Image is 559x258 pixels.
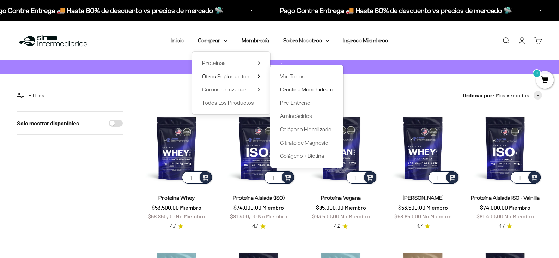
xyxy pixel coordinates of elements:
a: Colágeno Hidrolizado [280,125,333,134]
a: [PERSON_NAME] [403,195,444,201]
span: 4.2 [334,222,340,230]
span: No Miembro [340,213,370,220]
span: Miembro [262,204,284,211]
a: 4.74.7 de 5.0 estrellas [499,222,512,230]
span: Otros Suplementos [202,73,249,79]
a: Todos Los Productos [202,98,260,108]
a: 4.24.2 de 5.0 estrellas [334,222,348,230]
mark: 0 [533,69,541,78]
span: Proteínas [202,60,226,66]
summary: Proteínas [202,59,260,68]
a: Proteína Vegana [321,195,361,201]
span: $53.500,00 [398,204,425,211]
span: Aminoácidos [280,113,312,119]
summary: Otros Suplementos [202,72,260,81]
a: Proteína Aislada ISO - Vainilla [471,195,540,201]
span: Miembro [345,204,366,211]
span: Ver Todos [280,73,305,79]
a: Proteína Whey [158,195,195,201]
span: Colágeno + Biotina [280,153,324,159]
span: Gomas sin azúcar [202,86,246,92]
a: 4.74.7 de 5.0 estrellas [252,222,266,230]
span: $74.000,00 [233,204,261,211]
span: Citrato de Magnesio [280,140,328,146]
span: Miembro [509,204,530,211]
span: 4.7 [170,222,176,230]
span: Miembro [426,204,448,211]
a: Proteína Aislada (ISO) [233,195,285,201]
a: Membresía [242,37,269,43]
a: Aminoácidos [280,112,333,121]
p: Pago Contra Entrega 🚚 Hasta 60% de descuento vs precios de mercado 🛸 [280,5,512,16]
span: $81.400,00 [230,213,257,220]
span: No Miembro [258,213,287,220]
a: 4.74.7 de 5.0 estrellas [417,222,430,230]
span: Pre-Entreno [280,100,310,106]
a: Ver Todos [280,72,333,81]
span: Ordenar por: [463,91,494,100]
span: $81.400,00 [476,213,503,220]
span: $93.500,00 [312,213,339,220]
span: No Miembro [504,213,534,220]
label: Solo mostrar disponibles [17,119,79,128]
summary: Gomas sin azúcar [202,85,260,94]
span: Más vendidos [496,91,529,100]
span: Colágeno Hidrolizado [280,126,332,132]
span: 4.7 [499,222,505,230]
span: $58.850,00 [148,213,175,220]
span: $74.000,00 [480,204,508,211]
a: Inicio [171,37,184,43]
div: Filtros [17,91,123,100]
summary: Sobre Nosotros [283,36,329,45]
a: 4.74.7 de 5.0 estrellas [170,222,183,230]
span: $58.850,00 [394,213,421,220]
span: No Miembro [176,213,205,220]
span: No Miembro [422,213,452,220]
span: $85.000,00 [316,204,344,211]
summary: Comprar [198,36,227,45]
a: Citrato de Magnesio [280,138,333,148]
span: $53.500,00 [152,204,179,211]
span: Todos Los Productos [202,100,254,106]
a: Pre-Entreno [280,98,333,108]
a: Creatina Monohidrato [280,85,333,94]
span: Miembro [180,204,201,211]
span: 4.7 [252,222,258,230]
a: Ingreso Miembros [343,37,388,43]
a: Colágeno + Biotina [280,151,333,161]
span: 4.7 [417,222,423,230]
a: 0 [536,77,554,84]
span: Creatina Monohidrato [280,86,333,92]
button: Más vendidos [496,91,542,100]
